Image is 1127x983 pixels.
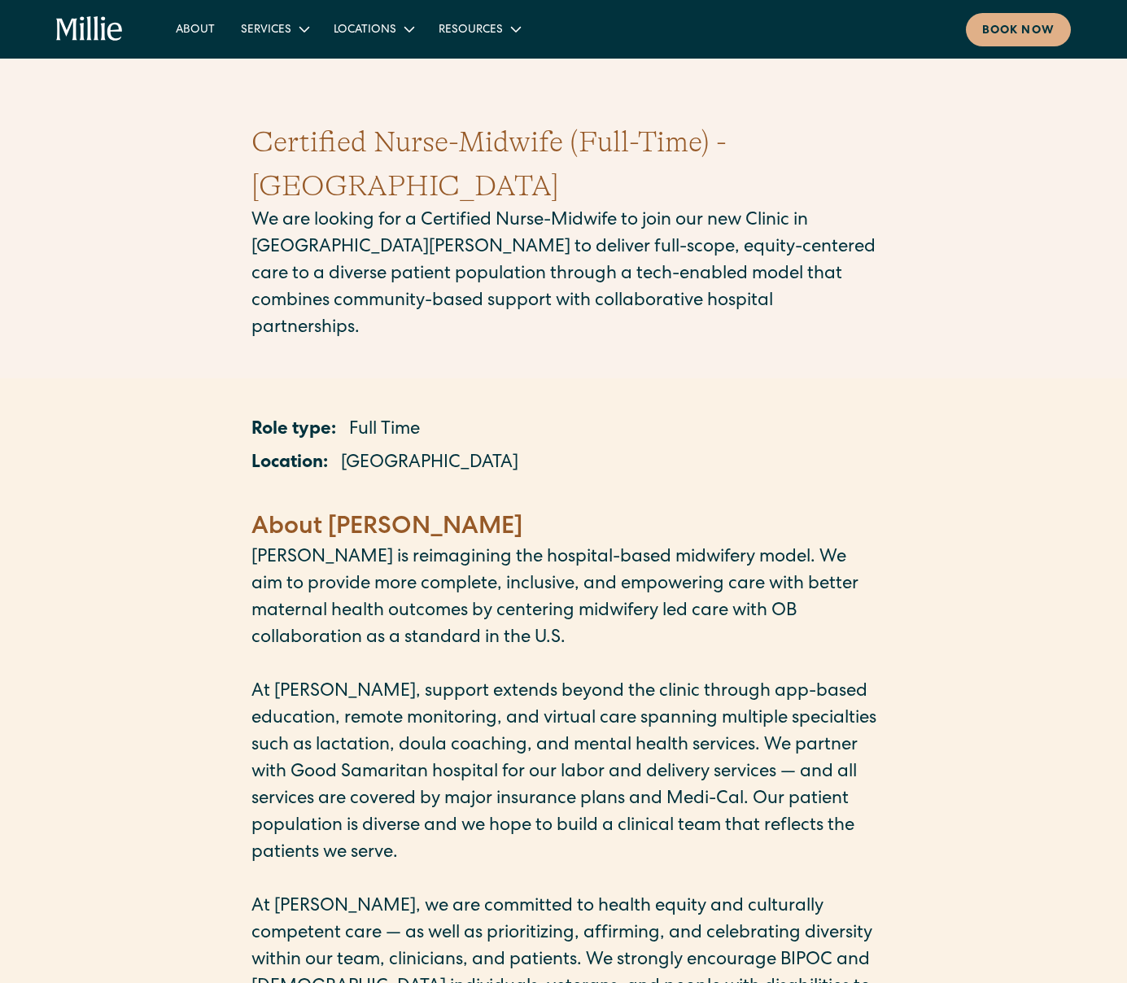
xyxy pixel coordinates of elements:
div: Locations [321,15,426,42]
p: ‍ [251,867,876,894]
div: Book now [982,23,1055,40]
a: Book now [966,13,1071,46]
div: Resources [426,15,532,42]
p: At [PERSON_NAME], support extends beyond the clinic through app-based education, remote monitorin... [251,679,876,867]
div: Locations [334,22,396,39]
p: Location: [251,451,328,478]
p: [PERSON_NAME] is reimagining the hospital-based midwifery model. We aim to provide more complete,... [251,545,876,653]
a: About [163,15,228,42]
div: Services [228,15,321,42]
p: ‍ [251,653,876,679]
strong: About [PERSON_NAME] [251,516,522,540]
p: Role type: [251,417,336,444]
h1: Certified Nurse-Midwife (Full-Time) - [GEOGRAPHIC_DATA] [251,120,876,208]
p: Full Time [349,417,420,444]
div: Services [241,22,291,39]
div: Resources [439,22,503,39]
p: [GEOGRAPHIC_DATA] [341,451,518,478]
p: We are looking for a Certified Nurse-Midwife to join our new Clinic in [GEOGRAPHIC_DATA][PERSON_N... [251,208,876,343]
a: home [56,16,123,42]
p: ‍ [251,484,876,511]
